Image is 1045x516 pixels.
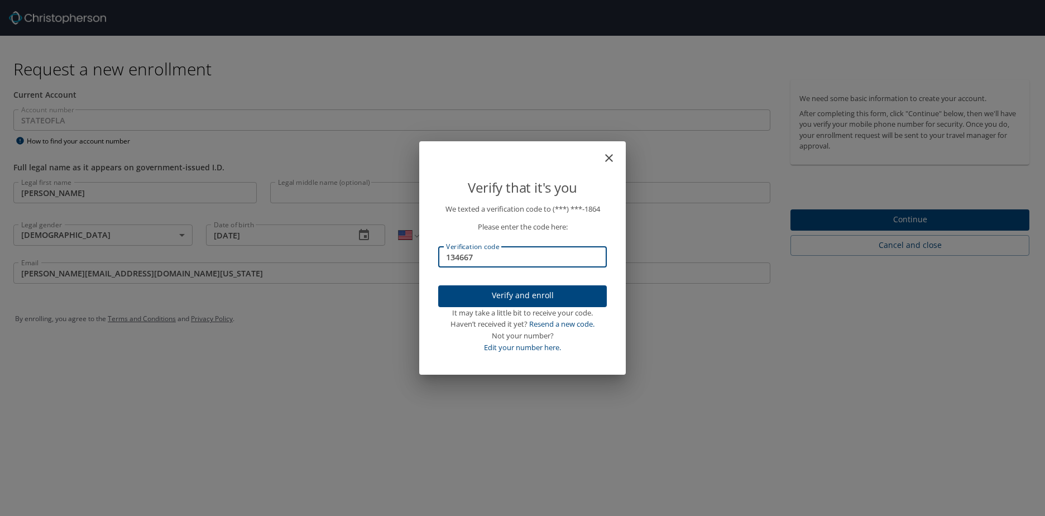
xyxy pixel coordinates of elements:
p: We texted a verification code to (***) ***- 1864 [438,203,607,215]
p: Please enter the code here: [438,221,607,233]
div: Haven’t received it yet? [438,318,607,330]
div: It may take a little bit to receive your code. [438,307,607,319]
p: Verify that it's you [438,177,607,198]
a: Edit your number here. [484,342,561,352]
span: Verify and enroll [447,289,598,303]
button: Verify and enroll [438,285,607,307]
a: Resend a new code. [529,319,595,329]
div: Not your number? [438,330,607,342]
button: close [608,146,621,159]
